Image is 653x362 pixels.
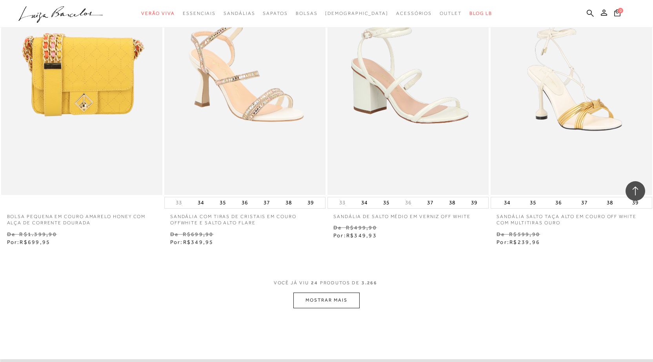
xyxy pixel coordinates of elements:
a: SANDÁLIA COM TIRAS DE CRISTAIS EM COURO OFFWHITE E SALTO ALTO FLARE [164,209,326,227]
button: 33 [173,199,184,206]
a: SANDÁLIA DE SALTO MÉDIO EM VERNIZ OFF WHITE [327,209,489,220]
a: categoryNavScreenReaderText [183,6,216,21]
small: R$699,90 [183,231,214,237]
button: 37 [579,197,590,208]
button: 39 [630,197,641,208]
span: R$349,95 [183,239,214,245]
span: [DEMOGRAPHIC_DATA] [325,11,388,16]
span: Sandálias [224,11,255,16]
button: 36 [403,199,414,206]
a: categoryNavScreenReaderText [396,6,432,21]
small: R$599,90 [509,231,540,237]
button: 34 [502,197,513,208]
span: Acessórios [396,11,432,16]
small: De [170,231,178,237]
small: De [7,231,15,237]
small: R$499,90 [346,224,377,231]
button: 37 [261,197,272,208]
span: Por: [333,232,377,238]
a: categoryNavScreenReaderText [263,6,287,21]
span: Bolsas [296,11,318,16]
a: BLOG LB [469,6,492,21]
span: VOCÊ JÁ VIU PRODUTOS DE [274,280,380,286]
span: Sapatos [263,11,287,16]
a: SANDÁLIA SALTO TAÇA ALTO EM COURO OFF WHITE COM MULTITIRAS OURO [491,209,652,227]
button: 39 [469,197,480,208]
span: R$349,93 [346,232,377,238]
button: 0 [612,9,623,19]
span: 3.266 [362,280,378,286]
button: 34 [195,197,206,208]
a: categoryNavScreenReaderText [440,6,462,21]
span: Por: [497,239,540,245]
button: 35 [527,197,538,208]
small: De [497,231,505,237]
button: 35 [381,197,392,208]
span: BLOG LB [469,11,492,16]
button: 37 [425,197,436,208]
button: 34 [359,197,370,208]
button: 36 [239,197,250,208]
button: 38 [604,197,615,208]
span: Verão Viva [141,11,175,16]
span: Por: [170,239,214,245]
span: Outlet [440,11,462,16]
span: Essenciais [183,11,216,16]
a: categoryNavScreenReaderText [296,6,318,21]
span: R$699,95 [20,239,50,245]
button: 36 [553,197,564,208]
button: 38 [283,197,294,208]
span: 0 [618,8,623,13]
a: BOLSA PEQUENA EM COURO AMARELO HONEY COM ALÇA DE CORRENTE DOURADA [1,209,162,227]
span: 24 [311,280,318,286]
a: categoryNavScreenReaderText [141,6,175,21]
button: MOSTRAR MAIS [293,293,359,308]
button: 35 [217,197,228,208]
button: 33 [337,199,348,206]
button: 38 [447,197,458,208]
small: De [333,224,342,231]
button: 39 [305,197,316,208]
a: categoryNavScreenReaderText [224,6,255,21]
a: noSubCategoriesText [325,6,388,21]
span: Por: [7,239,51,245]
small: R$1.399,90 [19,231,56,237]
span: R$239,96 [509,239,540,245]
